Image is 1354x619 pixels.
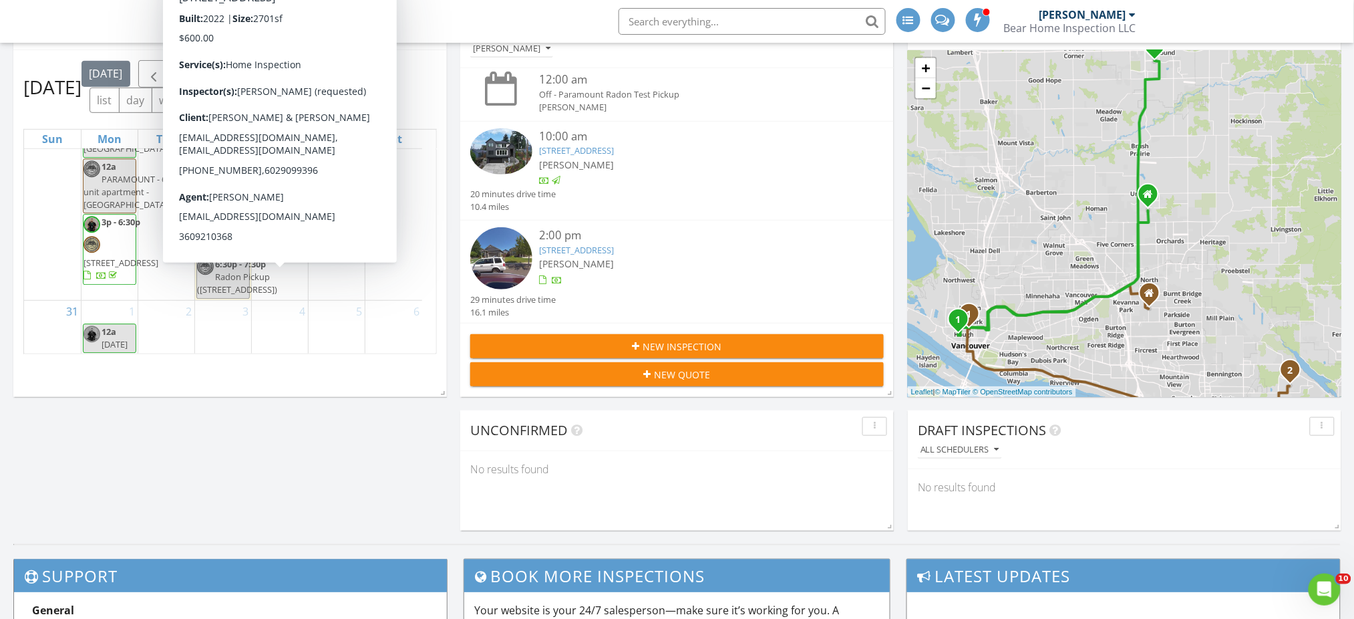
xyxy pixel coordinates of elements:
td: Go to September 5, 2025 [309,300,365,354]
img: 9355068%2Fcover_photos%2FVh58mrjXfg7AzAnUSArX%2Fsmall.jpeg [470,128,532,175]
a: 2p - 5:30p [STREET_ADDRESS] [197,207,272,251]
div: 3809 NE 124TH AVE, VANCOUVER WA 98682 [1150,293,1158,301]
img: img_5727.jpeg [83,326,100,342]
span: 1p - 4:30p [215,156,254,168]
td: Go to August 31, 2025 [24,300,81,354]
div: Off - Paramount Radon Test Pickup [539,88,849,101]
img: cpi.png [83,236,100,253]
i: 2 [1288,366,1293,376]
div: 20 minutes drive time [470,188,556,201]
span: 2p - 3p [272,212,299,224]
h2: [DATE] [23,74,81,100]
span: Unconfirmed [470,421,568,439]
td: Go to September 4, 2025 [252,300,309,354]
span: 3p - 6:30p [102,216,140,228]
button: month [273,88,322,114]
span: 2p - 5:30p [215,207,254,219]
td: Go to September 3, 2025 [194,300,251,354]
a: SPECTORA [210,18,358,46]
span: New Quote [655,368,711,382]
td: Go to August 27, 2025 [194,11,251,300]
div: No results found [908,469,1341,505]
a: Tuesday [154,130,178,148]
td: Go to August 24, 2025 [24,11,81,300]
span: Radon Pickup ([STREET_ADDRESS]) [197,271,277,295]
h3: Latest Updates [907,560,1340,592]
img: cpi.png [254,212,271,229]
div: [PERSON_NAME] [539,101,849,114]
a: Go to August 31, 2025 [63,301,81,322]
h3: Book More Inspections [464,560,889,592]
span: 6:30p - 7:30p [215,258,266,270]
td: Go to August 29, 2025 [309,11,365,300]
a: 2p - 5:30p [STREET_ADDRESS] [196,205,250,255]
div: Bear Home Inspection LLC [1004,21,1136,35]
div: No results found [460,451,894,487]
span: New Inspection [643,340,722,354]
td: Go to September 6, 2025 [365,300,422,354]
a: Go to September 4, 2025 [297,301,308,322]
button: day [119,88,152,114]
div: | [908,386,1076,398]
div: 10.4 miles [470,201,556,213]
img: cpi.png [197,258,214,275]
a: Go to September 3, 2025 [240,301,251,322]
span: Dr [272,225,281,237]
img: The Best Home Inspection Software - Spectora [210,7,239,36]
div: 12:00 am [539,72,849,88]
a: Go to September 6, 2025 [411,301,422,322]
div: 2010 Lincoln Ave, Vancouver, WA 98660 [959,319,967,327]
a: Zoom in [916,58,936,78]
span: [PERSON_NAME] [539,158,614,171]
img: cpi.png [83,160,100,177]
button: Previous month [138,60,170,88]
td: Go to August 25, 2025 [81,11,138,300]
img: streetview [470,227,532,289]
button: 4 wk [236,88,273,114]
button: week [152,88,192,114]
a: 2p - 5p [STREET_ADDRESS] [253,158,307,209]
a: Go to September 5, 2025 [353,301,365,322]
td: Go to September 2, 2025 [138,300,194,354]
button: All schedulers [918,441,1002,459]
button: Next month [169,60,200,88]
div: 12312 NE 107th WAY, VANCOUVER WA 98682 [1148,194,1156,202]
a: Zoom out [916,78,936,98]
i: 2 [1152,42,1158,51]
a: Go to September 1, 2025 [126,301,138,322]
span: PARAMOUNT - 6 unit apartment - [GEOGRAPHIC_DATA] [83,173,168,211]
a: 2:00 pm [STREET_ADDRESS] [PERSON_NAME] 29 minutes drive time 16.1 miles [470,227,884,319]
div: 4234 NW Grass Valley Ct, Camas, WA 98607 [1291,370,1299,378]
img: cpi.png [197,156,214,172]
span: [STREET_ADDRESS] [83,257,158,269]
img: img_5727.jpeg [254,160,271,177]
a: Monday [95,130,124,148]
a: Friday [327,130,347,148]
a: Thursday [267,130,293,148]
iframe: Intercom live chat [1309,574,1341,606]
i: 1 [956,316,961,325]
input: Search everything... [619,8,886,35]
button: [DATE] [81,61,130,87]
a: Leaflet [911,388,933,396]
span: 10 [1336,574,1351,584]
a: Saturday [383,130,405,148]
span: [PERSON_NAME] [539,257,614,270]
div: 408 W 24th St, Vancouver, WA 98660 [969,314,977,322]
img: img_5727.jpeg [197,207,214,223]
span: [STREET_ADDRESS] [197,227,272,239]
span: [STREET_ADDRESS] [197,176,272,188]
div: [PERSON_NAME] [1039,8,1126,21]
span: SPECTORA [248,7,358,35]
a: Sunday [39,130,65,148]
a: 2p - 5p [STREET_ADDRESS] [254,160,329,205]
button: New Inspection [470,334,884,358]
a: 1p - 4:30p [STREET_ADDRESS] [196,154,250,205]
a: © OpenStreetMap contributors [973,388,1073,396]
td: Go to August 30, 2025 [365,11,422,300]
h3: Support [14,560,447,592]
span: 2pm w/ [PERSON_NAME] [254,118,321,155]
span: [DATE] [102,338,128,350]
span: [STREET_ADDRESS] [254,180,329,193]
button: list [90,88,120,114]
